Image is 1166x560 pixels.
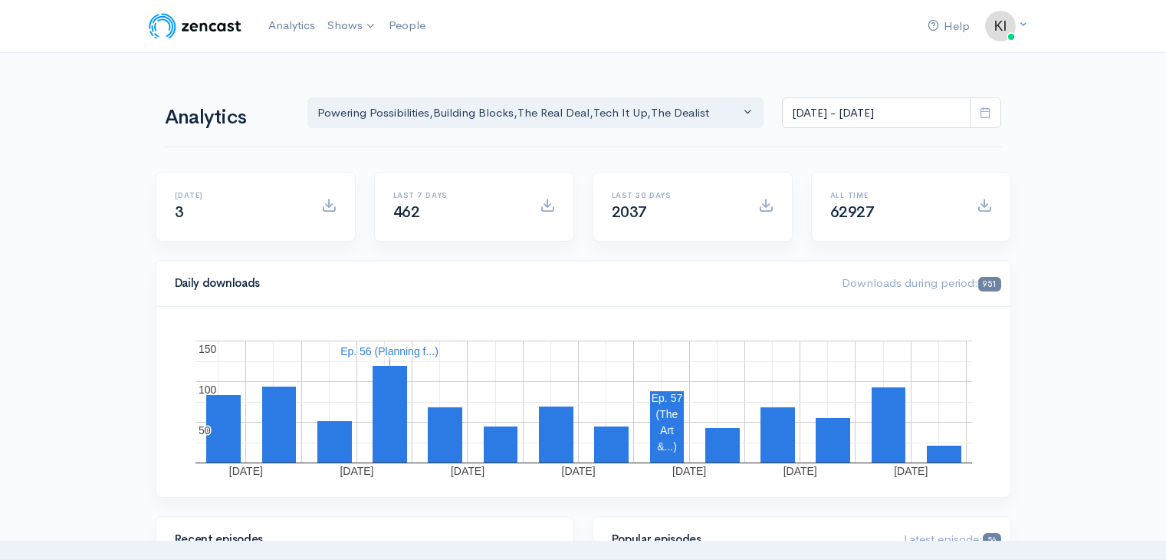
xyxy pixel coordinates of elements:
h6: Last 7 days [393,191,521,199]
span: 951 [978,277,1000,292]
span: 2037 [612,203,647,222]
span: 462 [393,203,420,222]
input: analytics date range selector [782,97,971,129]
h4: Daily downloads [175,277,824,290]
h4: Popular episodes [612,533,886,546]
svg: A chart. [175,325,992,479]
iframe: gist-messenger-bubble-iframe [1114,508,1151,545]
span: 62927 [830,203,875,222]
img: ... [985,11,1016,41]
img: ZenCast Logo [146,11,244,41]
div: Powering Possibilities , Building Blocks , The Real Deal , Tech It Up , The Dealist [317,104,741,122]
text: [DATE] [228,465,262,477]
text: 150 [199,343,217,355]
h1: Analytics [165,107,289,129]
text: Ep. 56 (Planning f...) [340,345,438,357]
h4: Recent episodes [175,533,546,546]
text: 50 [199,424,211,436]
text: [DATE] [894,465,928,477]
span: Downloads during period: [842,275,1000,290]
h6: Last 30 days [612,191,740,199]
span: Latest episode: [904,532,1000,546]
text: [DATE] [340,465,373,477]
text: Ep. 57 [651,392,682,404]
text: [DATE] [672,465,706,477]
text: 100 [199,384,217,396]
text: &...) [657,440,677,453]
a: Shows [321,9,383,43]
a: Analytics [262,9,321,42]
text: [DATE] [450,465,484,477]
a: People [383,9,432,42]
h6: All time [830,191,958,199]
span: 3 [175,203,184,222]
text: [DATE] [561,465,595,477]
a: Help [921,10,976,43]
h6: [DATE] [175,191,303,199]
button: Powering Possibilities, Building Blocks, The Real Deal, Tech It Up, The Dealist [307,97,764,129]
text: [DATE] [783,465,816,477]
span: 56 [983,533,1000,548]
